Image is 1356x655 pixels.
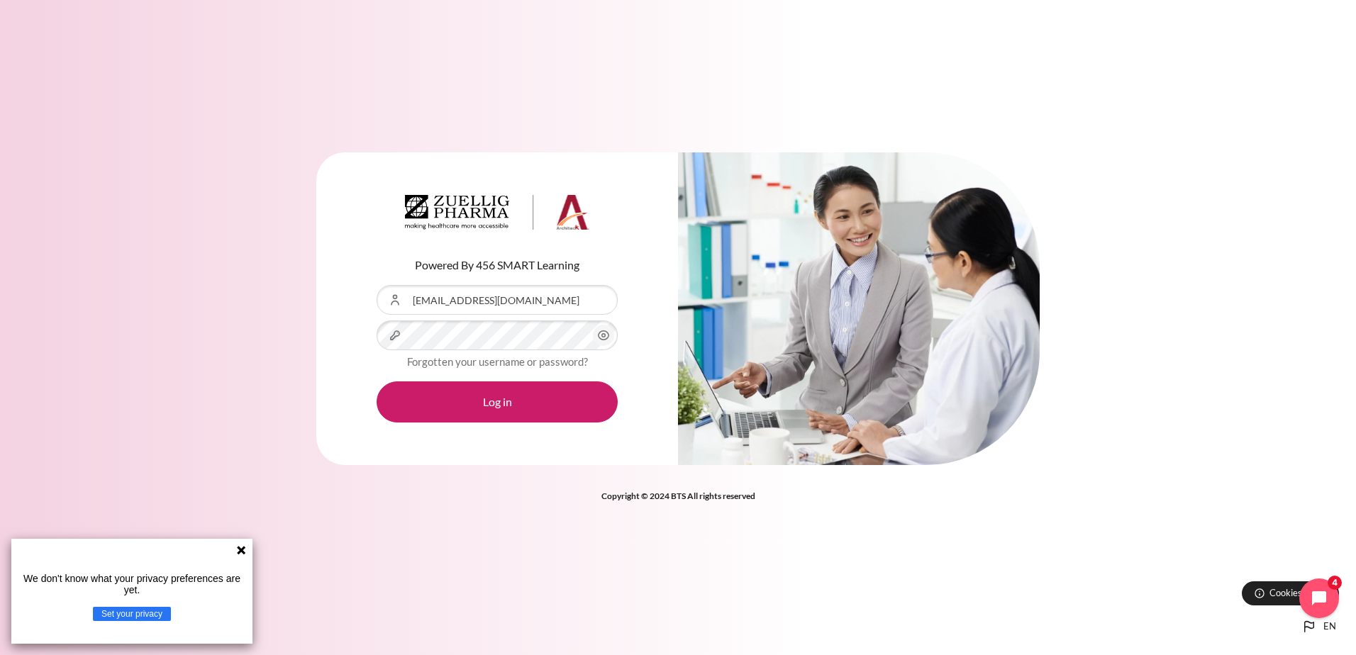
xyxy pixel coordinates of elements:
[1242,581,1339,605] button: Cookies notice
[1269,586,1328,600] span: Cookies notice
[405,195,589,230] img: Architeck
[93,607,171,621] button: Set your privacy
[407,355,588,368] a: Forgotten your username or password?
[405,195,589,236] a: Architeck
[1295,612,1342,641] button: Languages
[377,257,618,274] p: Powered By 456 SMART Learning
[377,285,618,315] input: Username or Email Address
[1323,620,1336,634] span: en
[377,381,618,422] button: Log in
[17,573,247,595] p: We don't know what your privacy preferences are yet.
[601,491,755,501] strong: Copyright © 2024 BTS All rights reserved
